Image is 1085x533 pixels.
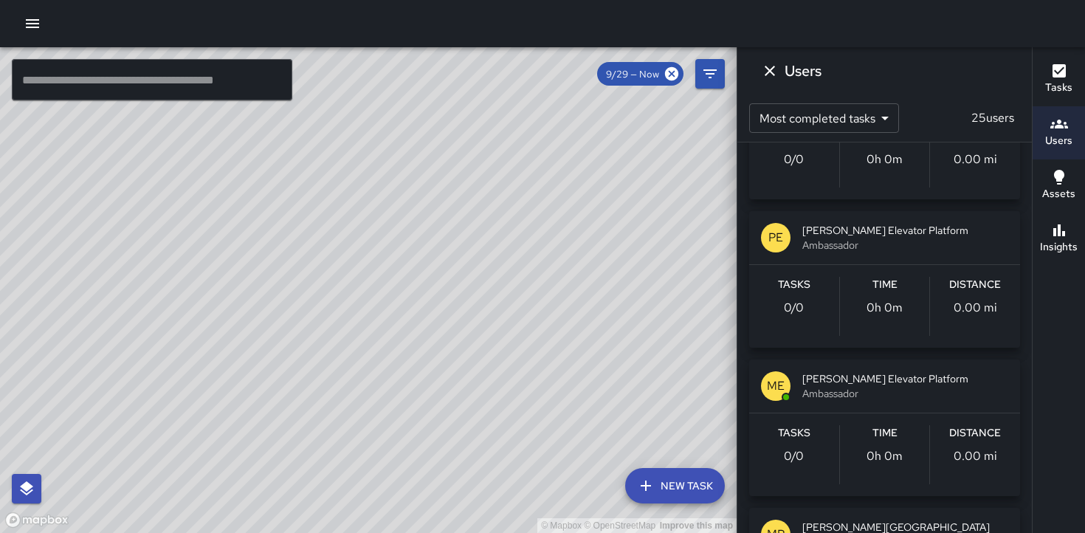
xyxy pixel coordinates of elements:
[785,59,821,83] h6: Users
[802,238,1008,252] span: Ambassador
[1045,133,1072,149] h6: Users
[1040,239,1078,255] h6: Insights
[695,59,725,89] button: Filters
[749,360,1020,496] button: ME[PERSON_NAME] Elevator PlatformAmbassadorTasks0/0Time0h 0mDistance0.00 mi
[872,277,898,293] h6: Time
[867,299,903,317] p: 0h 0m
[954,151,997,168] p: 0.00 mi
[1042,186,1075,202] h6: Assets
[1033,106,1085,159] button: Users
[1045,80,1072,96] h6: Tasks
[802,223,1008,238] span: [PERSON_NAME] Elevator Platform
[1033,159,1085,213] button: Assets
[778,277,810,293] h6: Tasks
[802,371,1008,386] span: [PERSON_NAME] Elevator Platform
[872,425,898,441] h6: Time
[784,299,804,317] p: 0 / 0
[1033,53,1085,106] button: Tasks
[597,62,683,86] div: 9/29 — Now
[597,68,668,80] span: 9/29 — Now
[784,447,804,465] p: 0 / 0
[954,447,997,465] p: 0.00 mi
[802,386,1008,401] span: Ambassador
[949,425,1001,441] h6: Distance
[767,377,785,395] p: ME
[867,151,903,168] p: 0h 0m
[749,211,1020,348] button: PE[PERSON_NAME] Elevator PlatformAmbassadorTasks0/0Time0h 0mDistance0.00 mi
[749,103,899,133] div: Most completed tasks
[784,151,804,168] p: 0 / 0
[949,277,1001,293] h6: Distance
[768,229,783,247] p: PE
[755,56,785,86] button: Dismiss
[954,299,997,317] p: 0.00 mi
[867,447,903,465] p: 0h 0m
[778,425,810,441] h6: Tasks
[625,468,725,503] button: New Task
[1033,213,1085,266] button: Insights
[965,109,1020,127] p: 25 users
